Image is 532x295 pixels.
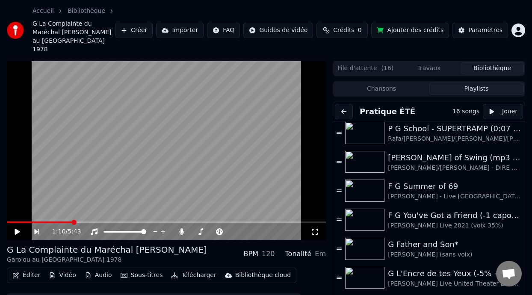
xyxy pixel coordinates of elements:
button: Sous-titres [117,269,166,281]
button: Playlists [429,83,524,95]
div: [PERSON_NAME] - Live [GEOGRAPHIC_DATA][PERSON_NAME] 2024 [388,192,521,201]
div: [PERSON_NAME] Live United Theater LA (sans voix) [388,280,521,288]
span: 0 [358,26,362,35]
button: FAQ [207,23,240,38]
button: Éditer [9,269,44,281]
div: G L'Encre de tes Yeux (-5% +1 capo 3) [388,268,521,280]
button: Créer [115,23,153,38]
span: ( 16 ) [381,64,394,73]
div: / [52,227,73,236]
div: Tonalité [285,249,312,259]
button: Bibliothèque [461,62,524,74]
div: [PERSON_NAME] Live 2021 (voix 35%) [388,221,521,230]
div: G La Complainte du Maréchal [PERSON_NAME] [7,244,207,256]
div: Garolou au [GEOGRAPHIC_DATA] 1978 [7,256,207,264]
button: Télécharger [168,269,219,281]
div: Rafa/[PERSON_NAME]/[PERSON_NAME]/[PERSON_NAME] Live [GEOGRAPHIC_DATA] voix 30% [388,135,521,143]
div: F G You've Got a Friend (-1 capo 1) [388,209,521,221]
button: Jouer [483,104,523,119]
div: P G School - SUPERTRAMP (0:07 -5%) [388,123,521,135]
div: F G Summer of 69 [388,180,521,192]
a: Ouvrir le chat [496,261,522,286]
div: Em [315,249,326,259]
button: Guides de vidéo [243,23,313,38]
nav: breadcrumb [33,7,115,54]
button: Crédits0 [316,23,368,38]
button: Chansons [334,83,429,95]
div: [PERSON_NAME] of Swing (mp3 sans voix ni guitares à TESTER) [388,152,521,164]
button: Ajouter des crédits [371,23,449,38]
span: G La Complainte du Maréchal [PERSON_NAME] au [GEOGRAPHIC_DATA] 1978 [33,20,115,54]
button: Audio [81,269,115,281]
span: 5:43 [68,227,81,236]
button: Pratique ÉTÉ [356,106,419,118]
div: 120 [262,249,275,259]
button: Vidéo [45,269,79,281]
div: Bibliothèque cloud [235,271,291,280]
div: 16 songs [452,107,479,116]
span: 1:10 [52,227,65,236]
button: Paramètres [452,23,508,38]
div: BPM [244,249,258,259]
div: G Father and Son* [388,239,521,251]
button: File d'attente [334,62,397,74]
div: Paramètres [468,26,502,35]
div: [PERSON_NAME]/[PERSON_NAME] - DIRE STRAITS Live 1978 (-10% pratique) [388,164,521,172]
button: Importer [156,23,204,38]
span: Crédits [333,26,354,35]
button: Travaux [397,62,461,74]
div: [PERSON_NAME] (sans voix) [388,251,521,259]
a: Bibliothèque [68,7,105,15]
img: youka [7,22,24,39]
a: Accueil [33,7,54,15]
